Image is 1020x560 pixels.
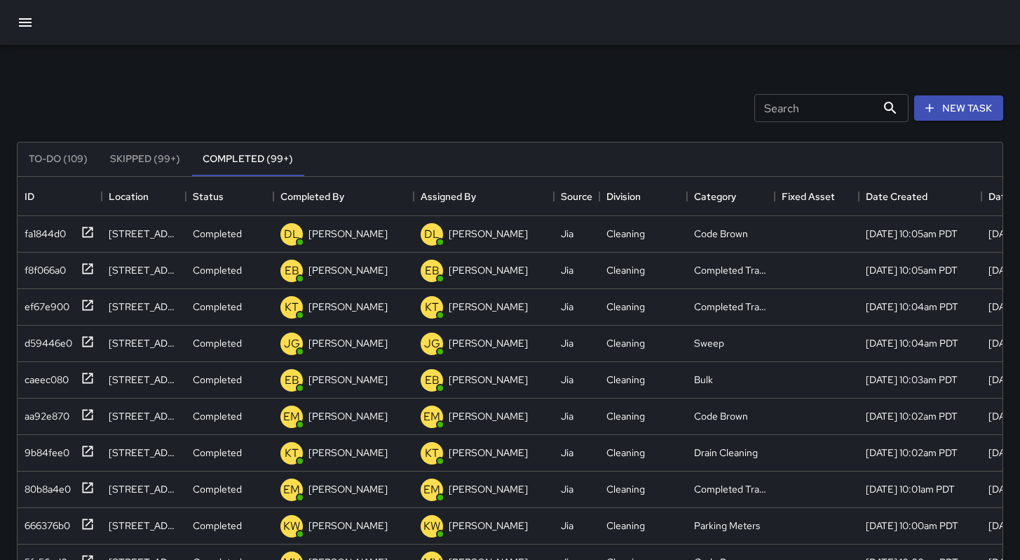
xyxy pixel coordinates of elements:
div: 80b8a4e0 [19,476,71,496]
p: [PERSON_NAME] [308,409,388,423]
div: Sweep [694,336,724,350]
div: Assigned By [414,177,554,216]
button: New Task [914,95,1003,121]
p: JG [284,335,300,352]
div: Cleaning [606,300,645,314]
div: Completed Trash Bags [694,482,768,496]
div: Cleaning [606,409,645,423]
p: Completed [193,446,242,460]
div: Division [599,177,687,216]
p: [PERSON_NAME] [449,519,528,533]
p: [PERSON_NAME] [449,446,528,460]
p: KW [423,518,440,535]
div: Date Created [859,177,981,216]
div: 666376b0 [19,513,70,533]
p: [PERSON_NAME] [308,446,388,460]
p: Completed [193,336,242,350]
p: DL [284,226,299,243]
div: Category [687,177,775,216]
p: EM [283,408,300,425]
p: KW [283,518,300,535]
div: Jia [561,409,573,423]
div: ef67e900 [19,294,69,314]
div: 1150 Folsom Street [109,446,179,460]
p: [PERSON_NAME] [308,300,388,314]
div: Completed Trash Bags [694,300,768,314]
button: Skipped (99+) [99,142,191,176]
div: Category [694,177,736,216]
p: [PERSON_NAME] [449,482,528,496]
p: [PERSON_NAME] [449,373,528,387]
div: Location [102,177,186,216]
p: KT [425,299,439,316]
div: 8/27/2025, 10:04am PDT [866,336,958,350]
div: ID [25,177,34,216]
div: 150a 7th Street [109,409,179,423]
p: EB [425,372,440,389]
p: [PERSON_NAME] [449,263,528,277]
div: Cleaning [606,227,645,241]
p: Completed [193,519,242,533]
p: Completed [193,227,242,241]
div: 95 Washburn Street [109,336,179,350]
div: Completed Trash Bags [694,263,768,277]
div: Jia [561,482,573,496]
p: EM [283,481,300,498]
p: EM [423,408,440,425]
div: Code Brown [694,227,748,241]
p: KT [285,445,299,462]
div: 16 Lafayette Street [109,373,179,387]
p: [PERSON_NAME] [449,300,528,314]
div: Assigned By [421,177,476,216]
div: d59446e0 [19,331,72,350]
p: Completed [193,300,242,314]
div: Location [109,177,149,216]
div: 8/27/2025, 10:05am PDT [866,263,958,277]
p: EM [423,481,440,498]
p: DL [424,226,440,243]
div: Jia [561,300,573,314]
div: Fixed Asset [782,177,835,216]
div: 8/27/2025, 10:03am PDT [866,373,958,387]
div: caeec080 [19,367,69,387]
div: Jia [561,336,573,350]
div: 560 Natoma Street [109,227,179,241]
div: Parking Meters [694,519,760,533]
div: Cleaning [606,482,645,496]
div: 8/27/2025, 10:02am PDT [866,409,958,423]
div: Jia [561,227,573,241]
p: JG [424,335,440,352]
div: Cleaning [606,263,645,277]
div: 1147 Folsom Street [109,300,179,314]
div: 8/27/2025, 10:02am PDT [866,446,958,460]
p: Completed [193,263,242,277]
div: 8/27/2025, 10:05am PDT [866,227,958,241]
p: [PERSON_NAME] [449,409,528,423]
button: To-Do (109) [18,142,99,176]
div: Source [561,177,592,216]
div: Completed By [273,177,414,216]
div: Drain Cleaning [694,446,758,460]
button: Completed (99+) [191,142,304,176]
p: [PERSON_NAME] [449,336,528,350]
p: [PERSON_NAME] [449,227,528,241]
div: ID [18,177,102,216]
div: Bulk [694,373,713,387]
div: Division [606,177,641,216]
div: aa92e870 [19,404,69,423]
p: EB [425,262,440,279]
div: Completed By [280,177,344,216]
div: 16 Lafayette Street [109,263,179,277]
div: Source [554,177,599,216]
div: 395 7th Street [109,519,179,533]
p: Completed [193,409,242,423]
p: EB [285,372,299,389]
p: [PERSON_NAME] [308,263,388,277]
div: Code Brown [694,409,748,423]
p: KT [285,299,299,316]
p: [PERSON_NAME] [308,519,388,533]
div: 112 7th Street [109,482,179,496]
p: Completed [193,482,242,496]
div: fa1844d0 [19,221,66,241]
p: [PERSON_NAME] [308,482,388,496]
